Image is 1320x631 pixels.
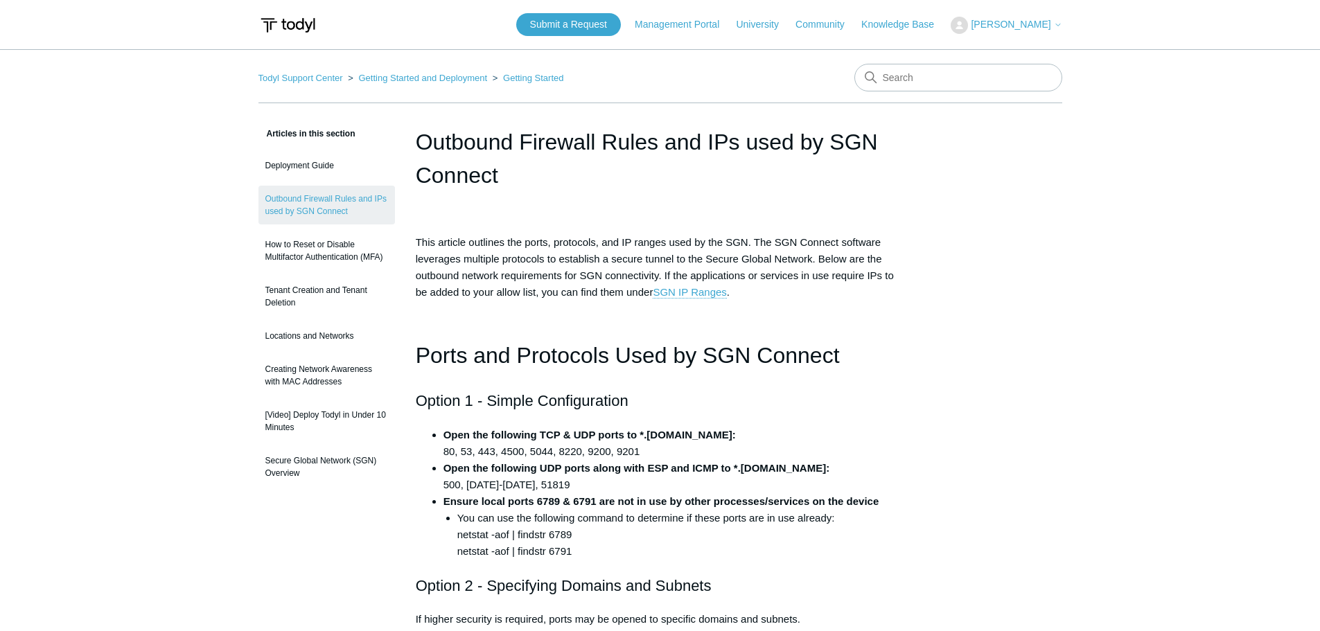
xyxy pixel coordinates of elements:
li: 500, [DATE]-[DATE], 51819 [443,460,905,493]
a: Deployment Guide [258,152,395,179]
a: Tenant Creation and Tenant Deletion [258,277,395,316]
li: Getting Started [490,73,564,83]
strong: Ensure local ports 6789 & 6791 are not in use by other processes/services on the device [443,495,879,507]
a: SGN IP Ranges [653,286,726,299]
li: You can use the following command to determine if these ports are in use already: netstat -aof | ... [457,510,905,560]
a: Getting Started [503,73,563,83]
a: [Video] Deploy Todyl in Under 10 Minutes [258,402,395,441]
a: Todyl Support Center [258,73,343,83]
button: [PERSON_NAME] [951,17,1062,34]
strong: Open the following UDP ports along with ESP and ICMP to *.[DOMAIN_NAME]: [443,462,830,474]
a: University [736,17,792,32]
a: Outbound Firewall Rules and IPs used by SGN Connect [258,186,395,224]
span: Articles in this section [258,129,355,139]
a: Community [795,17,859,32]
span: [PERSON_NAME] [971,19,1050,30]
h1: Outbound Firewall Rules and IPs used by SGN Connect [416,125,905,192]
input: Search [854,64,1062,91]
a: Creating Network Awareness with MAC Addresses [258,356,395,395]
a: Management Portal [635,17,733,32]
strong: Open the following TCP & UDP ports to *.[DOMAIN_NAME]: [443,429,736,441]
img: Todyl Support Center Help Center home page [258,12,317,38]
p: If higher security is required, ports may be opened to specific domains and subnets. [416,611,905,628]
h2: Option 1 - Simple Configuration [416,389,905,413]
a: Secure Global Network (SGN) Overview [258,447,395,486]
li: Todyl Support Center [258,73,346,83]
a: Getting Started and Deployment [358,73,487,83]
a: Submit a Request [516,13,621,36]
li: Getting Started and Deployment [345,73,490,83]
h2: Option 2 - Specifying Domains and Subnets [416,574,905,598]
a: How to Reset or Disable Multifactor Authentication (MFA) [258,231,395,270]
span: This article outlines the ports, protocols, and IP ranges used by the SGN. The SGN Connect softwa... [416,236,894,299]
a: Knowledge Base [861,17,948,32]
h1: Ports and Protocols Used by SGN Connect [416,338,905,373]
a: Locations and Networks [258,323,395,349]
li: 80, 53, 443, 4500, 5044, 8220, 9200, 9201 [443,427,905,460]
